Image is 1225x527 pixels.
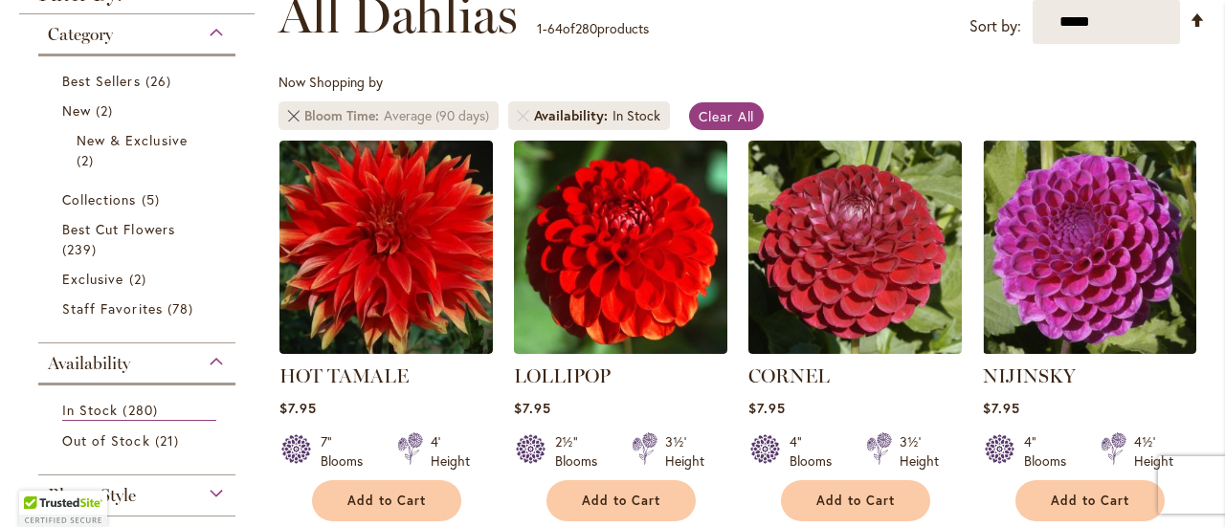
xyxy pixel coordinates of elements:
[62,299,163,318] span: Staff Favorites
[321,432,374,471] div: 7" Blooms
[48,24,113,45] span: Category
[155,430,184,450] span: 21
[514,364,611,387] a: LOLLIPOP
[748,364,830,387] a: CORNEL
[1015,480,1165,521] button: Add to Cart
[546,480,696,521] button: Add to Cart
[748,399,786,417] span: $7.95
[431,432,470,471] div: 4' Height
[514,141,727,354] img: LOLLIPOP
[612,106,660,125] div: In Stock
[537,19,543,37] span: 1
[77,130,202,170] a: New &amp; Exclusive
[62,269,216,289] a: Exclusive
[384,106,489,125] div: Average (90 days)
[555,432,609,471] div: 2½" Blooms
[62,71,216,91] a: Best Sellers
[582,493,660,509] span: Add to Cart
[689,102,765,130] a: Clear All
[62,270,123,288] span: Exclusive
[62,101,91,120] span: New
[62,431,150,450] span: Out of Stock
[1024,432,1078,471] div: 4" Blooms
[62,190,137,209] span: Collections
[534,106,612,125] span: Availability
[748,340,962,358] a: CORNEL
[983,364,1076,387] a: NIJINSKY
[48,485,136,506] span: Bloom Style
[279,364,409,387] a: HOT TAMALE
[900,432,939,471] div: 3½' Height
[129,269,151,289] span: 2
[665,432,704,471] div: 3½' Height
[699,107,755,125] span: Clear All
[122,400,162,420] span: 280
[575,19,597,37] span: 280
[1051,493,1129,509] span: Add to Cart
[347,493,426,509] span: Add to Cart
[969,9,1021,44] label: Sort by:
[1134,432,1173,471] div: 4½' Height
[748,141,962,354] img: CORNEL
[304,106,384,125] span: Bloom Time
[62,189,216,209] a: Collections
[14,459,68,513] iframe: Launch Accessibility Center
[518,110,529,121] a: Remove Availability In Stock
[983,399,1020,417] span: $7.95
[167,298,198,318] span: 78
[781,480,930,521] button: Add to Cart
[96,100,118,121] span: 2
[983,340,1196,358] a: NIJINSKY
[62,239,101,259] span: 239
[62,430,216,450] a: Out of Stock 21
[514,399,551,417] span: $7.95
[62,220,175,238] span: Best Cut Flowers
[983,141,1196,354] img: NIJINSKY
[537,13,649,44] p: - of products
[514,340,727,358] a: LOLLIPOP
[816,493,895,509] span: Add to Cart
[547,19,563,37] span: 64
[62,401,118,419] span: In Stock
[288,110,300,121] a: Remove Bloom Time Average (90 days)
[142,189,165,209] span: 5
[145,71,176,91] span: 26
[77,131,188,149] span: New & Exclusive
[62,219,216,259] a: Best Cut Flowers
[62,400,216,421] a: In Stock 280
[48,353,130,374] span: Availability
[62,298,216,318] a: Staff Favorites
[279,141,493,354] img: Hot Tamale
[279,340,493,358] a: Hot Tamale
[62,72,141,90] span: Best Sellers
[278,73,383,91] span: Now Shopping by
[62,100,216,121] a: New
[790,432,843,471] div: 4" Blooms
[77,150,99,170] span: 2
[312,480,461,521] button: Add to Cart
[279,399,317,417] span: $7.95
